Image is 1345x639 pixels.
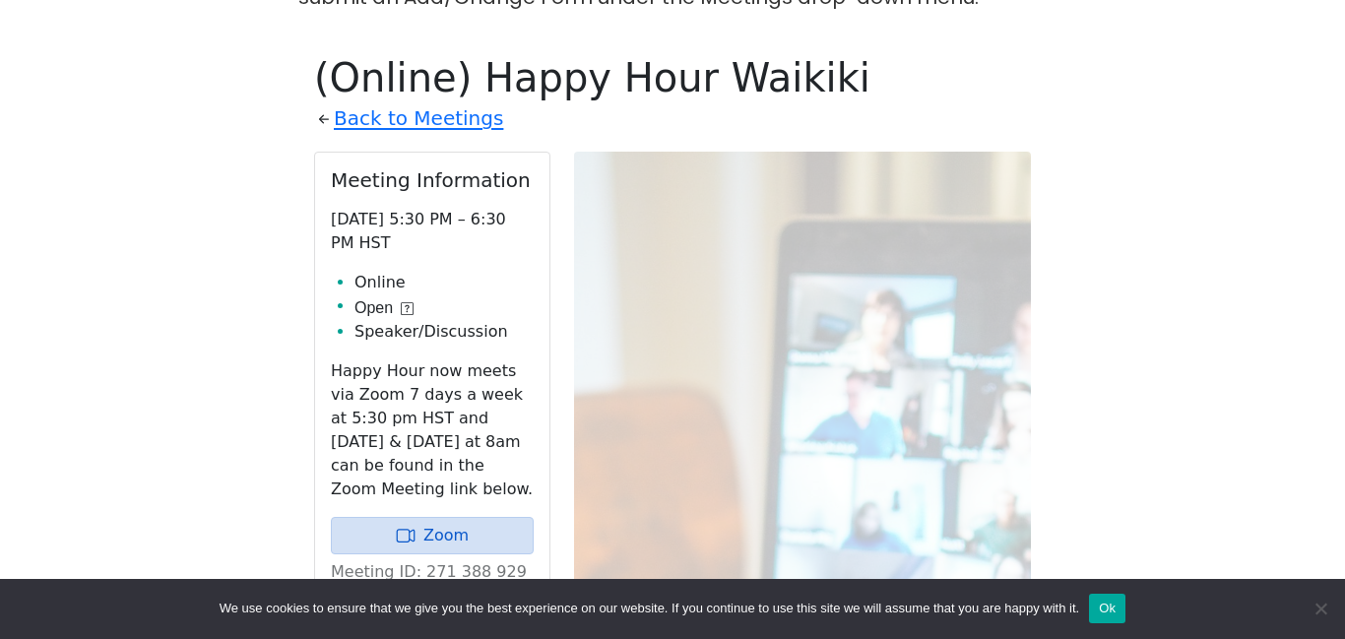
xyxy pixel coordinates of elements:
p: Meeting ID: 271 388 929 Passcode: Happy [331,560,534,607]
p: [DATE] 5:30 PM – 6:30 PM HST [331,208,534,255]
li: Online [354,271,534,294]
h1: (Online) Happy Hour Waikiki [314,54,1031,101]
span: We use cookies to ensure that we give you the best experience on our website. If you continue to ... [220,599,1079,618]
button: Open [354,296,414,320]
span: No [1311,599,1330,618]
button: Ok [1089,594,1125,623]
li: Speaker/Discussion [354,320,534,344]
p: Happy Hour now meets via Zoom 7 days a week at 5:30 pm HST and [DATE] & [DATE] at 8am can be foun... [331,359,534,501]
h2: Meeting Information [331,168,534,192]
a: Zoom [331,517,534,554]
a: Back to Meetings [334,101,503,136]
span: Open [354,296,393,320]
